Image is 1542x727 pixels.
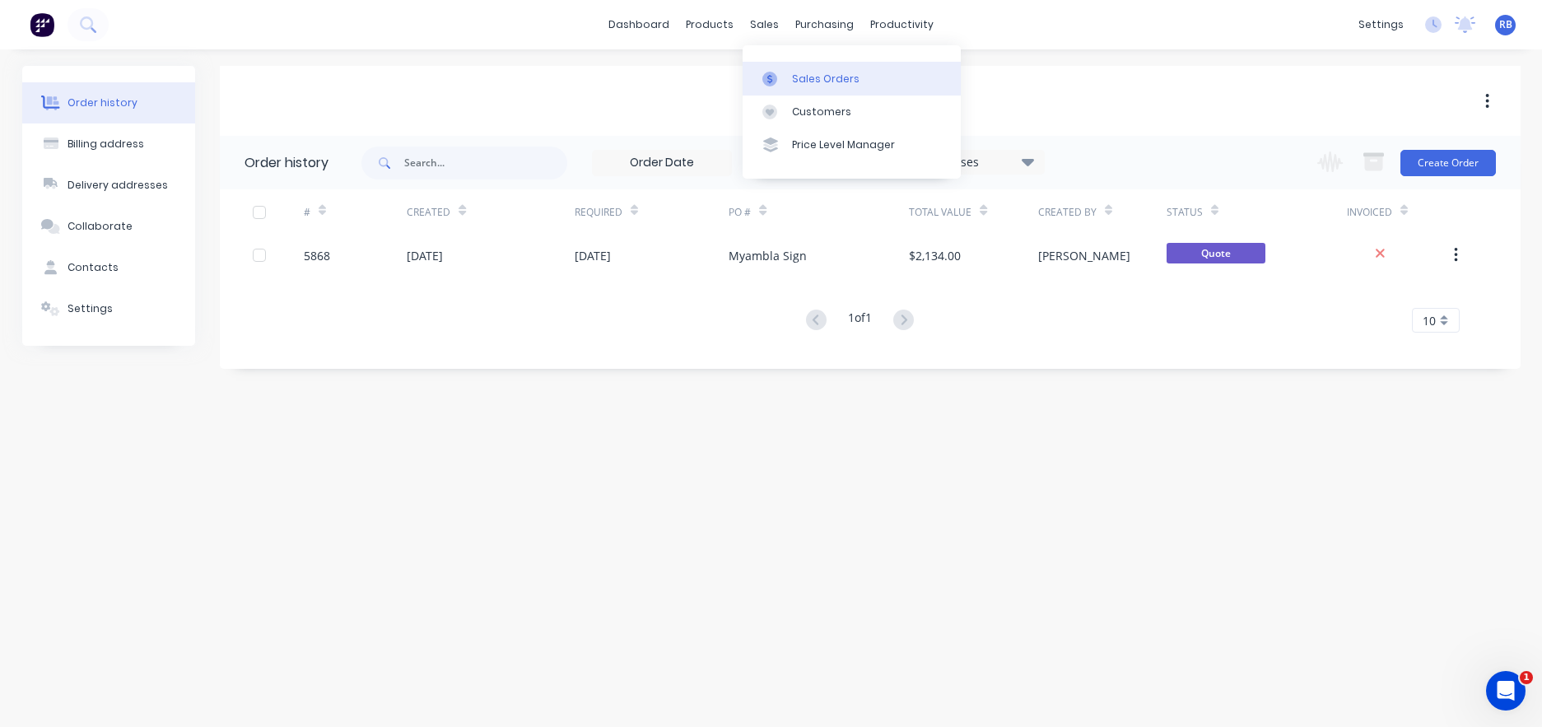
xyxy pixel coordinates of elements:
[22,123,195,165] button: Billing address
[1038,205,1097,220] div: Created By
[575,247,611,264] div: [DATE]
[22,206,195,247] button: Collaborate
[1167,189,1347,235] div: Status
[1347,205,1392,220] div: Invoiced
[22,82,195,123] button: Order history
[743,128,961,161] a: Price Level Manager
[68,301,113,316] div: Settings
[68,96,137,110] div: Order history
[1038,247,1130,264] div: [PERSON_NAME]
[407,189,574,235] div: Created
[678,12,742,37] div: products
[862,12,942,37] div: productivity
[304,247,330,264] div: 5868
[1167,205,1203,220] div: Status
[407,205,450,220] div: Created
[68,219,133,234] div: Collaborate
[787,12,862,37] div: purchasing
[1499,17,1512,32] span: RB
[1520,671,1533,684] span: 1
[575,189,729,235] div: Required
[909,205,971,220] div: Total Value
[407,247,443,264] div: [DATE]
[743,62,961,95] a: Sales Orders
[1350,12,1412,37] div: settings
[1038,189,1167,235] div: Created By
[30,12,54,37] img: Factory
[1347,189,1450,235] div: Invoiced
[906,153,1044,171] div: 13 Statuses
[729,205,751,220] div: PO #
[909,247,961,264] div: $2,134.00
[742,12,787,37] div: sales
[792,72,860,86] div: Sales Orders
[729,247,807,264] div: Myambla Sign
[22,247,195,288] button: Contacts
[792,105,851,119] div: Customers
[68,178,168,193] div: Delivery addresses
[1423,312,1436,329] span: 10
[22,165,195,206] button: Delivery addresses
[68,137,144,151] div: Billing address
[1486,671,1526,711] iframe: Intercom live chat
[575,205,622,220] div: Required
[743,96,961,128] a: Customers
[404,147,567,179] input: Search...
[304,205,310,220] div: #
[22,288,195,329] button: Settings
[304,189,407,235] div: #
[729,189,909,235] div: PO #
[600,12,678,37] a: dashboard
[792,137,895,152] div: Price Level Manager
[909,189,1037,235] div: Total Value
[848,309,872,333] div: 1 of 1
[1167,243,1265,263] span: Quote
[1400,150,1496,176] button: Create Order
[593,151,731,175] input: Order Date
[245,153,328,173] div: Order history
[68,260,119,275] div: Contacts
